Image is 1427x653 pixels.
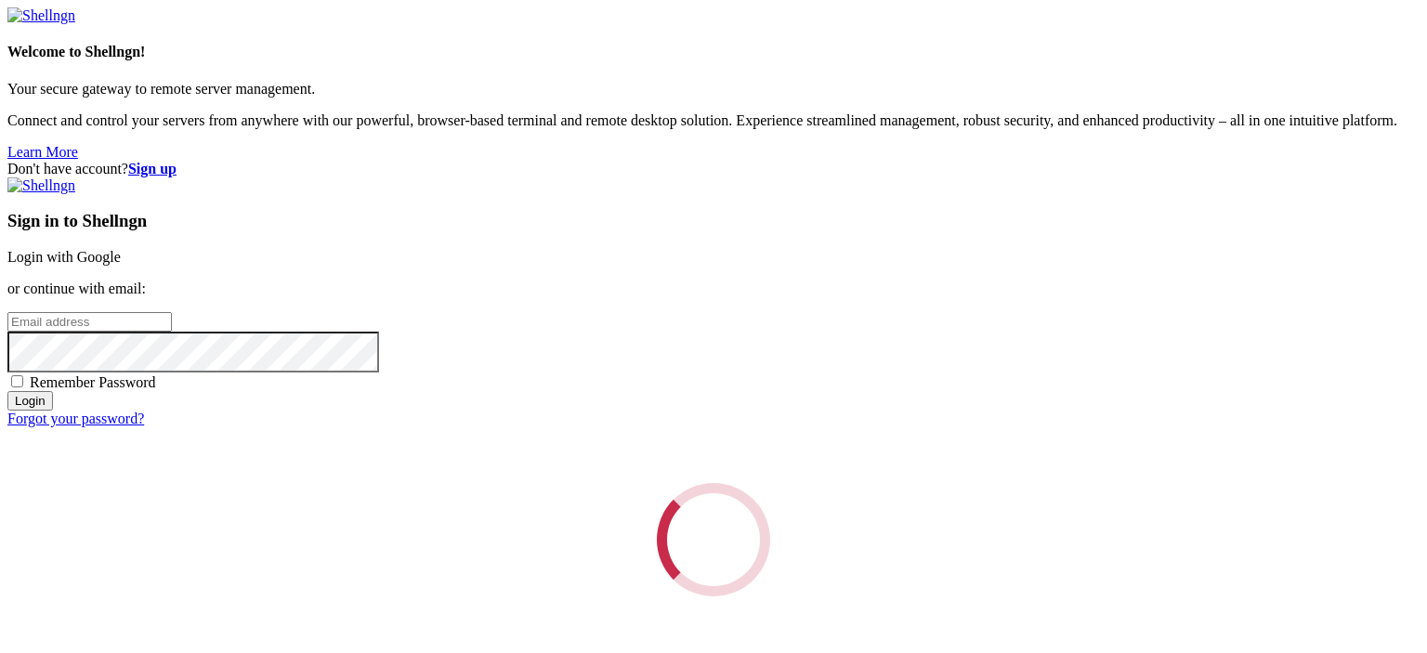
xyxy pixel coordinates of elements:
input: Login [7,391,53,411]
p: Connect and control your servers from anywhere with our powerful, browser-based terminal and remo... [7,112,1420,129]
div: Loading... [637,464,790,616]
a: Sign up [128,161,177,176]
img: Shellngn [7,177,75,194]
a: Forgot your password? [7,411,144,426]
p: Your secure gateway to remote server management. [7,81,1420,98]
img: Shellngn [7,7,75,24]
span: Remember Password [30,374,156,390]
input: Email address [7,312,172,332]
a: Login with Google [7,249,121,265]
div: Don't have account? [7,161,1420,177]
h4: Welcome to Shellngn! [7,44,1420,60]
h3: Sign in to Shellngn [7,211,1420,231]
a: Learn More [7,144,78,160]
input: Remember Password [11,375,23,387]
p: or continue with email: [7,281,1420,297]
